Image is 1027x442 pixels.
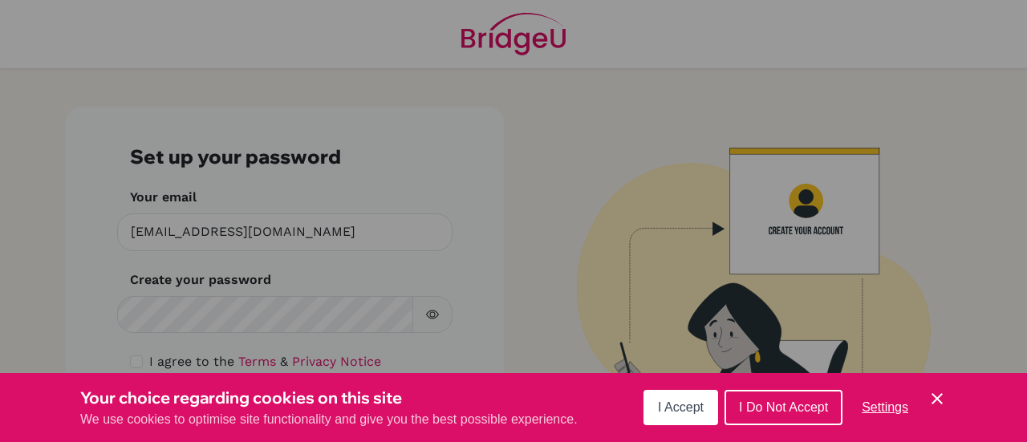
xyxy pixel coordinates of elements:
[849,391,921,424] button: Settings
[658,400,704,414] span: I Accept
[739,400,828,414] span: I Do Not Accept
[928,389,947,408] button: Save and close
[862,400,908,414] span: Settings
[643,390,718,425] button: I Accept
[725,390,842,425] button: I Do Not Accept
[80,386,578,410] h3: Your choice regarding cookies on this site
[80,410,578,429] p: We use cookies to optimise site functionality and give you the best possible experience.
